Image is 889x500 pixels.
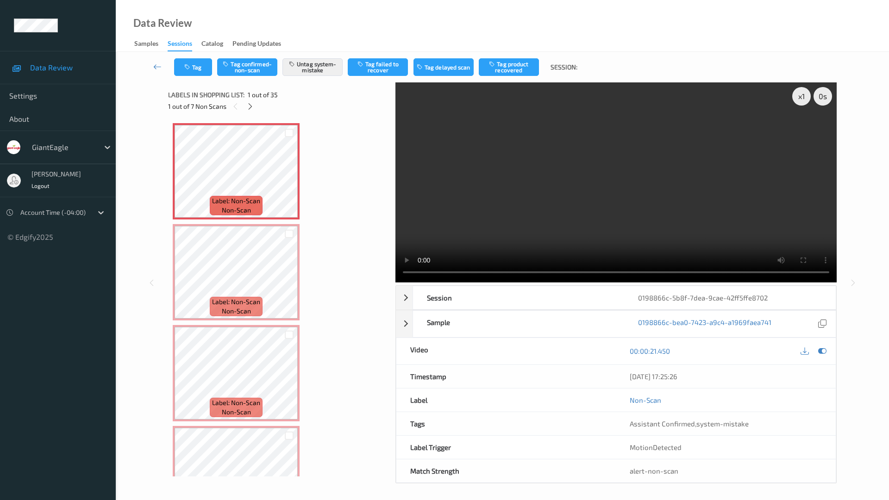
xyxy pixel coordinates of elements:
[413,58,474,76] button: Tag delayed scan
[212,398,260,407] span: Label: Non-Scan
[174,58,212,76] button: Tag
[134,37,168,50] a: Samples
[551,62,577,72] span: Session:
[630,395,661,405] a: Non-Scan
[479,58,539,76] button: Tag product recovered
[201,37,232,50] a: Catalog
[396,436,616,459] div: Label Trigger
[133,19,192,28] div: Data Review
[396,459,616,482] div: Match Strength
[348,58,408,76] button: Tag failed to recover
[212,196,260,206] span: Label: Non-Scan
[222,407,251,417] span: non-scan
[232,39,281,50] div: Pending Updates
[396,365,616,388] div: Timestamp
[396,412,616,435] div: Tags
[168,90,244,100] span: Labels in shopping list:
[616,436,836,459] div: MotionDetected
[814,87,832,106] div: 0 s
[134,39,158,50] div: Samples
[624,286,836,309] div: 0198866c-5b8f-7dea-9cae-42ff5ffe8702
[396,286,836,310] div: Session0198866c-5b8f-7dea-9cae-42ff5ffe8702
[792,87,811,106] div: x 1
[168,39,192,51] div: Sessions
[630,419,749,428] span: ,
[168,100,389,112] div: 1 out of 7 Non Scans
[630,372,822,381] div: [DATE] 17:25:26
[222,306,251,316] span: non-scan
[248,90,278,100] span: 1 out of 35
[413,311,625,337] div: Sample
[396,388,616,412] div: Label
[413,286,625,309] div: Session
[217,58,277,76] button: Tag confirmed-non-scan
[282,58,343,76] button: Untag system-mistake
[232,37,290,50] a: Pending Updates
[168,37,201,51] a: Sessions
[222,206,251,215] span: non-scan
[396,310,836,337] div: Sample0198866c-bea0-7423-a9c4-a1969faea741
[630,466,822,475] div: alert-non-scan
[630,419,695,428] span: Assistant Confirmed
[201,39,223,50] div: Catalog
[696,419,749,428] span: system-mistake
[638,318,771,330] a: 0198866c-bea0-7423-a9c4-a1969faea741
[630,346,670,356] a: 00:00:21.450
[396,338,616,364] div: Video
[212,297,260,306] span: Label: Non-Scan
